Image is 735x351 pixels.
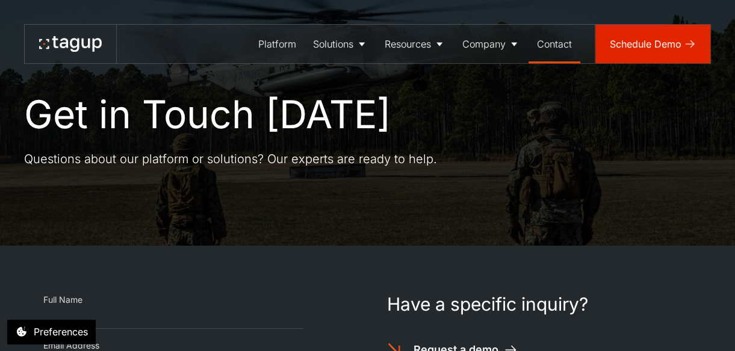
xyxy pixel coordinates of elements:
a: Company [454,25,529,63]
p: Questions about our platform or solutions? Our experts are ready to help. [24,151,437,167]
div: Schedule Demo [610,37,681,51]
div: Full Name [43,294,303,306]
h1: Have a specific inquiry? [387,294,692,315]
div: Contact [537,37,572,51]
div: Solutions [313,37,353,51]
div: Preferences [34,325,88,339]
a: Contact [529,25,580,63]
a: Platform [250,25,305,63]
div: Resources [385,37,431,51]
div: Platform [258,37,296,51]
h1: Get in Touch [DATE] [24,93,391,136]
a: Solutions [305,25,376,63]
a: Resources [376,25,454,63]
a: Schedule Demo [595,25,710,63]
div: Company [462,37,506,51]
